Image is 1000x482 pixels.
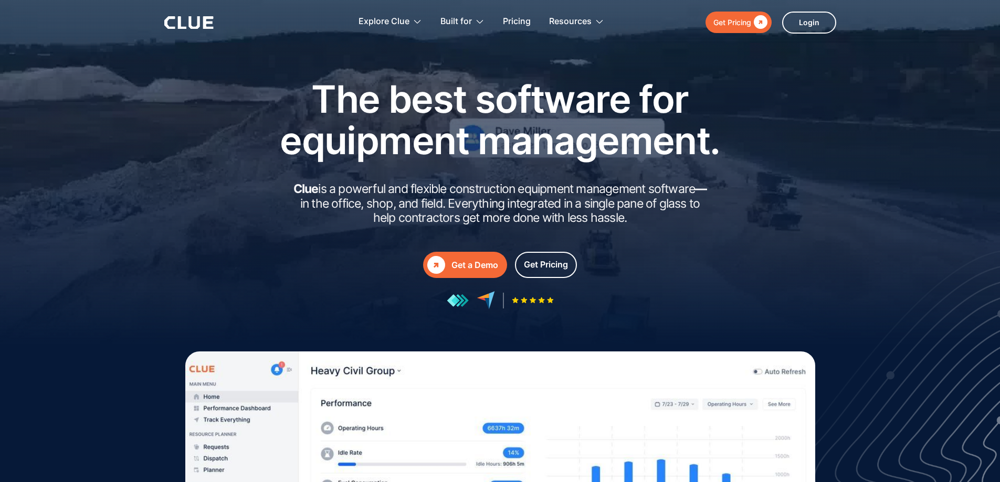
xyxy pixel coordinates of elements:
[706,12,772,33] a: Get Pricing
[524,258,568,271] div: Get Pricing
[751,16,767,29] div: 
[423,252,507,278] a: Get a Demo
[549,5,592,38] div: Resources
[713,16,751,29] div: Get Pricing
[359,5,409,38] div: Explore Clue
[447,294,469,307] img: reviews at getapp
[477,291,495,309] img: reviews at capterra
[293,181,319,196] strong: Clue
[290,182,710,226] h2: is a powerful and flexible construction equipment management software in the office, shop, and fi...
[503,5,531,38] a: Pricing
[512,297,554,304] img: Five-star rating icon
[451,259,498,272] div: Get a Demo
[515,252,577,278] a: Get Pricing
[695,181,707,196] strong: —
[264,78,736,161] h1: The best software for equipment management.
[440,5,472,38] div: Built for
[782,12,836,34] a: Login
[427,256,445,274] div: 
